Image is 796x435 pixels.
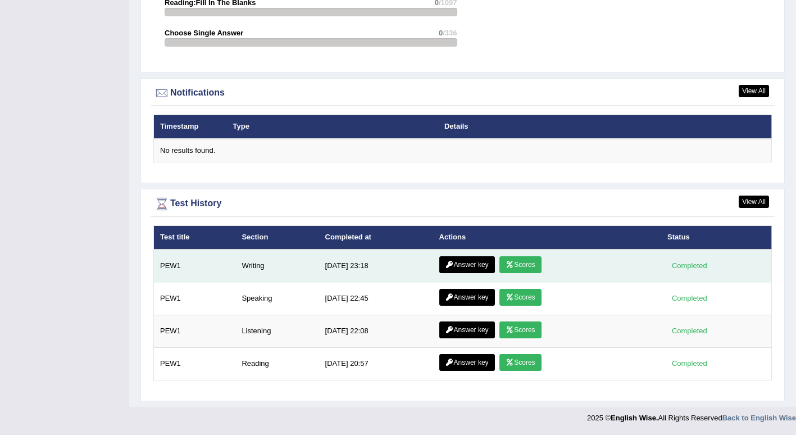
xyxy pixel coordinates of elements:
[235,347,319,380] td: Reading
[154,282,236,315] td: PEW1
[319,347,433,380] td: [DATE] 20:57
[439,256,495,273] a: Answer key
[439,354,495,371] a: Answer key
[443,29,457,37] span: /336
[319,315,433,347] td: [DATE] 22:08
[667,292,711,304] div: Completed
[319,226,433,250] th: Completed at
[235,282,319,315] td: Speaking
[227,115,438,138] th: Type
[667,260,711,271] div: Completed
[154,115,227,138] th: Timestamp
[235,315,319,347] td: Listening
[661,226,771,250] th: Status
[739,85,769,97] a: View All
[438,115,704,138] th: Details
[160,146,765,156] div: No results found.
[433,226,662,250] th: Actions
[235,250,319,283] td: Writing
[439,321,495,338] a: Answer key
[154,315,236,347] td: PEW1
[154,347,236,380] td: PEW1
[165,29,243,37] strong: Choose Single Answer
[439,29,443,37] span: 0
[667,357,711,369] div: Completed
[667,325,711,337] div: Completed
[739,196,769,208] a: View All
[587,407,796,423] div: 2025 © All Rights Reserved
[319,250,433,283] td: [DATE] 23:18
[722,414,796,422] a: Back to English Wise
[499,289,541,306] a: Scores
[319,282,433,315] td: [DATE] 22:45
[153,196,772,212] div: Test History
[499,256,541,273] a: Scores
[154,250,236,283] td: PEW1
[153,85,772,102] div: Notifications
[499,354,541,371] a: Scores
[154,226,236,250] th: Test title
[499,321,541,338] a: Scores
[235,226,319,250] th: Section
[611,414,658,422] strong: English Wise.
[439,289,495,306] a: Answer key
